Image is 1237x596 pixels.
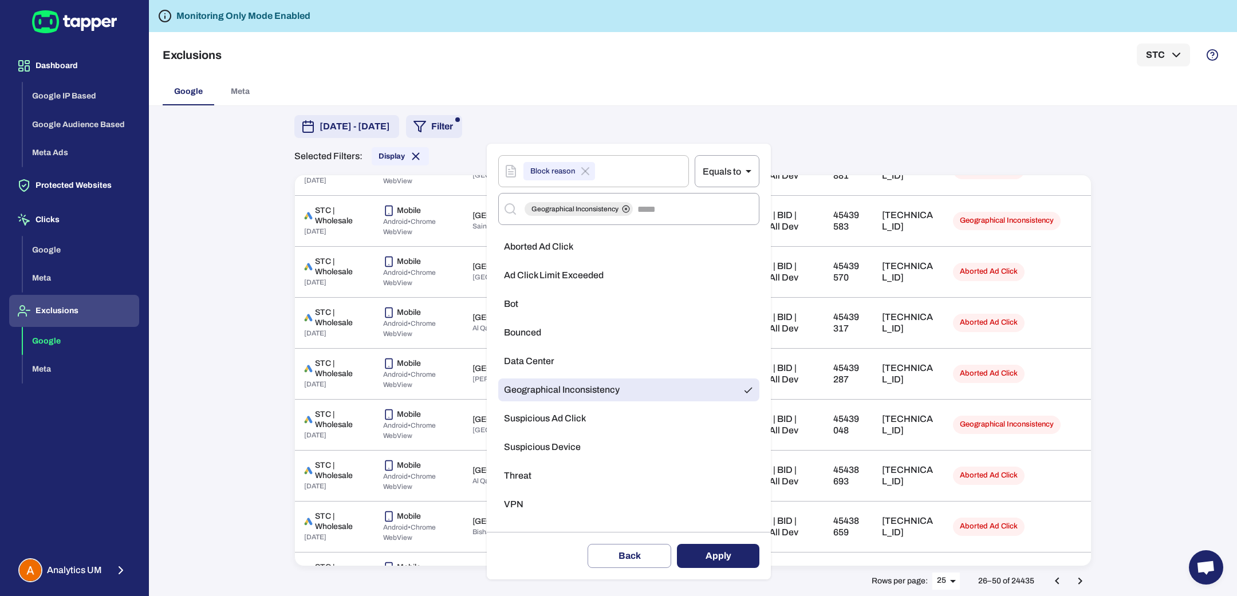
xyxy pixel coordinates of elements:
[588,544,671,568] button: Back
[504,441,581,453] span: Suspicious Device
[523,162,595,180] div: Block reason
[504,499,523,510] span: VPN
[523,165,582,178] span: Block reason
[504,356,554,367] span: Data Center
[525,202,633,216] div: Geographical Inconsistency
[504,298,518,310] span: Bot
[1189,550,1223,585] a: Open chat
[695,155,759,187] div: Equals to
[504,270,604,281] span: Ad Click Limit Exceeded
[504,327,541,338] span: Bounced
[525,204,625,214] span: Geographical Inconsistency
[504,241,573,252] span: Aborted Ad Click
[677,544,759,568] button: Apply
[504,384,620,396] span: Geographical Inconsistency
[504,470,531,481] span: Threat
[504,413,586,424] span: Suspicious Ad Click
